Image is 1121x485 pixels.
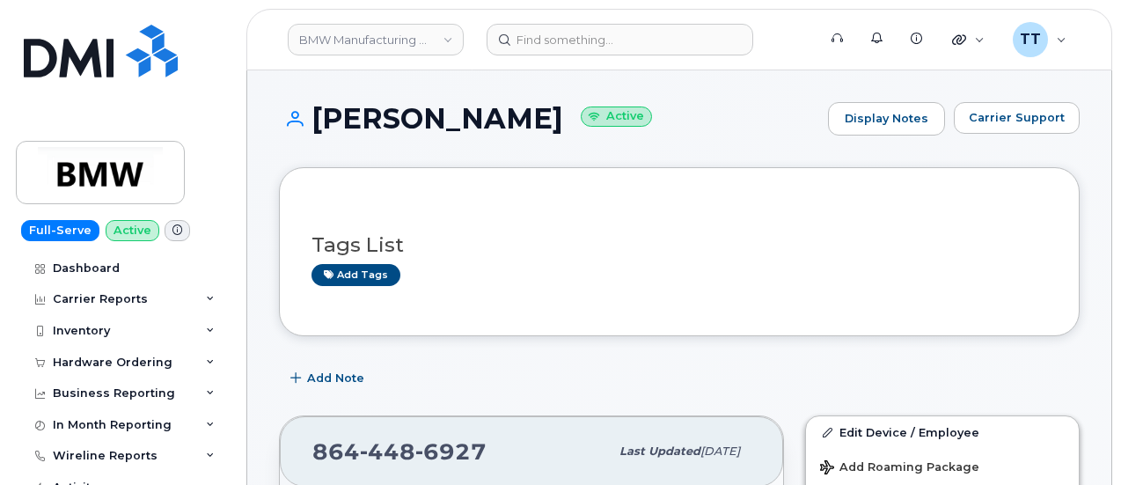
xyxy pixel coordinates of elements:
span: Last updated [619,445,700,458]
span: [DATE] [700,445,740,458]
button: Add Note [279,363,379,394]
a: Add tags [311,264,400,286]
a: Display Notes [828,102,945,136]
button: Carrier Support [954,102,1080,134]
h3: Tags List [311,234,1047,256]
iframe: Messenger Launcher [1044,408,1108,472]
span: 448 [360,438,415,465]
span: 864 [312,438,487,465]
a: Edit Device / Employee [806,416,1079,448]
span: Add Roaming Package [820,460,979,477]
span: Add Note [307,370,364,386]
small: Active [581,107,652,127]
span: 6927 [415,438,487,465]
span: Carrier Support [969,109,1065,126]
h1: [PERSON_NAME] [279,103,819,134]
button: Add Roaming Package [806,448,1079,484]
